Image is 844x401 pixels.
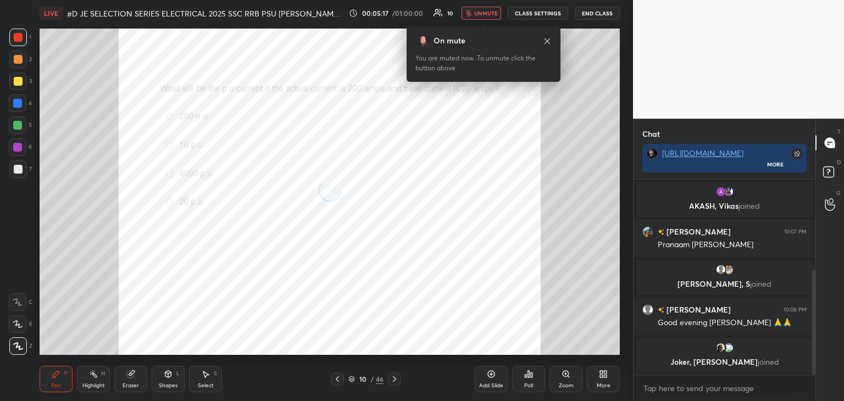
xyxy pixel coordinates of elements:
div: Shapes [159,383,177,388]
div: 10:07 PM [784,229,807,235]
img: no-rating-badge.077c3623.svg [658,229,664,235]
p: G [836,189,841,197]
div: 6 [9,138,32,156]
img: 0107f913f4254d09883f25c912f883d8.jpg [715,342,726,353]
img: default.png [642,304,653,315]
div: 7 [9,160,32,178]
span: joined [738,200,760,211]
img: 5ced908ece4343448b4c182ab94390f6.jpg [647,148,658,159]
div: 3 [9,73,32,90]
button: unmute [462,7,501,20]
div: 46 [376,374,384,384]
img: default.png [715,264,726,275]
button: End Class [575,7,620,20]
div: Eraser [123,383,139,388]
img: no-rating-badge.077c3623.svg [658,307,664,313]
img: 6ec543c3ec9c4428aa04ab86c63f5a1b.jpg [723,264,734,275]
div: Pranaam [PERSON_NAME] [658,240,807,250]
p: D [837,158,841,166]
h6: [PERSON_NAME] [664,226,731,237]
div: L [176,371,180,376]
span: joined [758,357,779,367]
div: On mute [434,35,465,47]
span: unmute [474,9,498,17]
div: Select [198,383,214,388]
h4: #D JE SELECTION SERIES ELECTRICAL 2025 SSC RRB PSU [PERSON_NAME] SIR EEEGURU [67,8,345,19]
p: AKASH, Vikas [643,202,806,210]
div: You are muted now. To unmute click the button above [415,53,552,73]
div: Pen [51,383,61,388]
button: CLASS SETTINGS [508,7,568,20]
img: 4f6808f1a1854e74abeda05935c9c2b9.jpg [642,226,653,237]
div: X [9,315,32,333]
img: b8a940b7237f4f23953481c8b8c62a3f.jpg [723,186,734,197]
div: grid [634,180,815,375]
p: [PERSON_NAME], S [643,280,806,288]
div: Z [9,337,32,355]
span: joined [750,279,771,289]
div: Add Slide [479,383,503,388]
h6: [PERSON_NAME] [664,304,731,315]
a: [URL][DOMAIN_NAME] [662,148,743,158]
div: More [767,160,784,168]
img: 3 [715,186,726,197]
div: 4 [9,94,32,112]
div: 5 [9,116,32,134]
p: T [837,127,841,136]
div: 10 [447,10,453,16]
div: LIVE [40,7,63,20]
p: Joker, [PERSON_NAME] [643,358,806,366]
div: Highlight [82,383,105,388]
p: Chat [634,119,669,148]
div: 1 [9,29,31,46]
img: 3 [723,342,734,353]
div: 10 [357,376,368,382]
div: Good evening [PERSON_NAME] 🙏🙏 [658,318,807,328]
div: H [101,371,105,376]
div: C [9,293,32,311]
div: 10:08 PM [784,307,807,313]
div: More [597,383,610,388]
div: Zoom [559,383,574,388]
div: 2 [9,51,32,68]
div: P [64,371,68,376]
div: S [214,371,217,376]
div: Poll [524,383,533,388]
div: / [370,376,374,382]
